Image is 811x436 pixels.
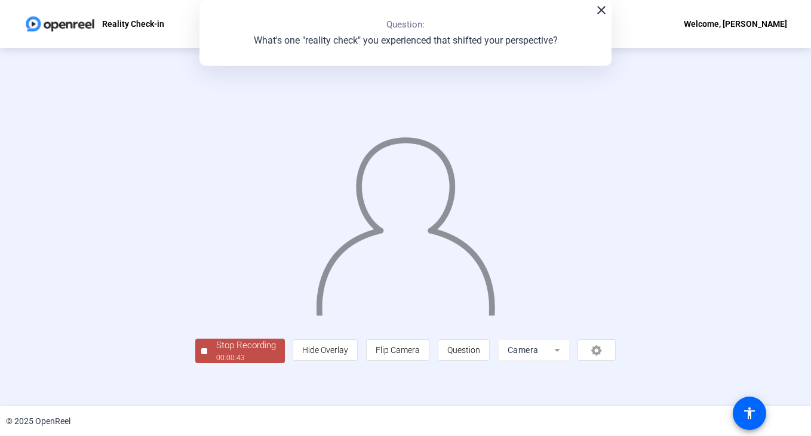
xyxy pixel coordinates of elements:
[742,406,757,420] mat-icon: accessibility
[6,415,70,428] div: © 2025 OpenReel
[216,339,276,352] div: Stop Recording
[216,352,276,363] div: 00:00:43
[376,345,420,355] span: Flip Camera
[447,345,480,355] span: Question
[315,127,497,316] img: overlay
[684,17,787,31] div: Welcome, [PERSON_NAME]
[24,12,96,36] img: OpenReel logo
[195,339,285,363] button: Stop Recording00:00:43
[302,345,348,355] span: Hide Overlay
[102,17,164,31] p: Reality Check-in
[366,339,429,361] button: Flip Camera
[254,33,558,48] p: What's one "reality check" you experienced that shifted your perspective?
[438,339,490,361] button: Question
[594,3,609,17] mat-icon: close
[293,339,358,361] button: Hide Overlay
[386,18,425,32] p: Question:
